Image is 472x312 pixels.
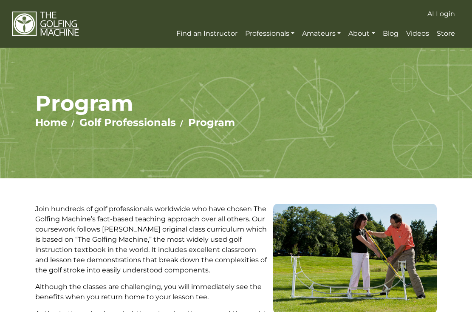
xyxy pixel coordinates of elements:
[437,29,455,37] span: Store
[243,26,297,41] a: Professionals
[12,11,79,37] img: The Golfing Machine
[300,26,343,41] a: Amateurs
[427,10,455,18] span: AI Login
[383,29,399,37] span: Blog
[406,29,429,37] span: Videos
[174,26,240,41] a: Find an Instructor
[188,116,235,129] a: Program
[381,26,401,41] a: Blog
[176,29,237,37] span: Find an Instructor
[79,116,176,129] a: Golf Professionals
[35,282,267,302] p: Although the classes are challenging, you will immediately see the benefits when you return home ...
[435,26,457,41] a: Store
[35,116,67,129] a: Home
[346,26,377,41] a: About
[35,204,267,275] p: Join hundreds of golf professionals worldwide who have chosen The Golfing Machine’s fact-based te...
[404,26,431,41] a: Videos
[425,6,457,22] a: AI Login
[35,90,437,116] h1: Program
